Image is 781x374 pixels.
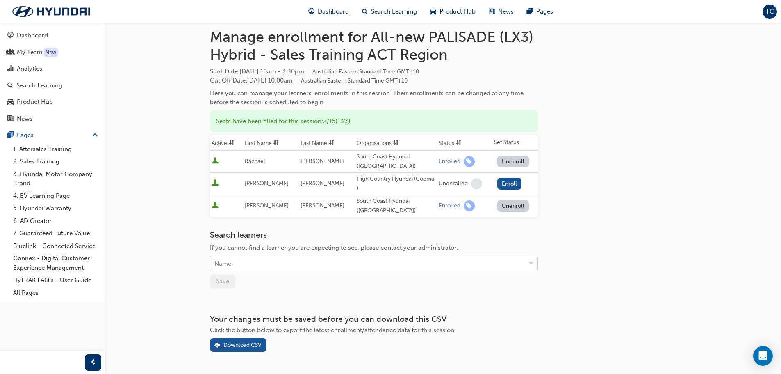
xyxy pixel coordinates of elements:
[357,174,435,193] div: High Country Hyundai (Cooma )
[471,178,482,189] span: learningRecordVerb_NONE-icon
[3,111,101,126] a: News
[3,128,101,143] button: Pages
[243,135,299,151] th: Toggle SortBy
[10,274,101,287] a: HyTRAK FAQ's - User Guide
[10,240,101,252] a: Bluelink - Connected Service
[10,202,101,215] a: 5. Hyundai Warranty
[430,7,436,17] span: car-icon
[214,259,231,268] div: Name
[210,230,538,240] h3: Search learners
[329,140,335,147] span: sorting-icon
[210,77,408,84] span: Cut Off Date : [DATE] 10:00am
[464,200,475,211] span: learningRecordVerb_ENROLL-icon
[456,140,462,147] span: sorting-icon
[536,7,553,16] span: Pages
[273,140,279,147] span: sorting-icon
[210,135,243,151] th: Toggle SortBy
[357,152,435,171] div: South Coast Hyundai ([GEOGRAPHIC_DATA])
[10,155,101,168] a: 2. Sales Training
[355,135,437,151] th: Toggle SortBy
[210,314,538,324] h3: Your changes must be saved before you can download this CSV
[229,140,235,147] span: sorting-icon
[492,135,538,151] th: Set Status
[10,190,101,202] a: 4. EV Learning Page
[210,28,538,64] h1: Manage enrollment for All-new PALISADE (LX3) Hybrid - Sales Training ACT Region
[10,168,101,190] a: 3. Hyundai Motor Company Brand
[497,200,529,212] button: Unenroll
[362,7,368,17] span: search-icon
[3,28,101,43] a: Dashboard
[301,180,344,187] span: [PERSON_NAME]
[7,65,14,73] span: chart-icon
[301,77,408,84] span: Australian Eastern Standard Time GMT+10
[239,68,419,75] span: [DATE] 10am - 3:30pm
[17,64,42,73] div: Analytics
[3,78,101,93] a: Search Learning
[3,94,101,110] a: Product Hub
[17,97,53,107] div: Product Hub
[210,338,266,352] button: Download CSV
[439,7,476,16] span: Product Hub
[498,7,514,16] span: News
[763,5,777,19] button: TC
[489,7,495,17] span: news-icon
[245,180,289,187] span: [PERSON_NAME]
[497,178,522,190] button: Enroll
[10,143,101,156] a: 1. Aftersales Training
[393,140,399,147] span: sorting-icon
[210,326,454,334] span: Click the button below to export the latest enrollment/attendance data for this session
[17,31,48,40] div: Dashboard
[357,197,435,215] div: South Coast Hyundai ([GEOGRAPHIC_DATA])
[212,202,219,210] span: User is active
[302,3,355,20] a: guage-iconDashboard
[10,287,101,299] a: All Pages
[245,202,289,209] span: [PERSON_NAME]
[212,179,219,188] span: User is active
[520,3,560,20] a: pages-iconPages
[528,258,534,269] span: down-icon
[210,275,235,288] button: Save
[214,342,220,349] span: download-icon
[299,135,355,151] th: Toggle SortBy
[10,215,101,227] a: 6. AD Creator
[210,244,458,251] span: If you cannot find a learner you are expecting to see, please contact your administrator.
[7,82,13,89] span: search-icon
[308,7,314,17] span: guage-icon
[7,32,14,39] span: guage-icon
[482,3,520,20] a: news-iconNews
[753,346,773,366] div: Open Intercom Messenger
[92,130,98,141] span: up-icon
[437,135,492,151] th: Toggle SortBy
[318,7,349,16] span: Dashboard
[3,45,101,60] a: My Team
[17,131,34,140] div: Pages
[210,67,538,76] span: Start Date :
[355,3,424,20] a: search-iconSearch Learning
[527,7,533,17] span: pages-icon
[7,49,14,56] span: people-icon
[10,227,101,240] a: 7. Guaranteed Future Value
[4,3,98,20] img: Trak
[497,156,529,167] button: Unenroll
[3,26,101,128] button: DashboardMy TeamAnalyticsSearch LearningProduct HubNews
[17,114,32,124] div: News
[439,202,460,210] div: Enrolled
[3,61,101,76] a: Analytics
[210,110,538,132] div: Seats have been filled for this session : 2 / 15 ( 13% )
[245,158,265,165] span: Rachael
[301,202,344,209] span: [PERSON_NAME]
[212,157,219,165] span: User is active
[7,132,14,139] span: pages-icon
[16,81,62,90] div: Search Learning
[90,358,96,368] span: prev-icon
[766,7,774,16] span: TC
[424,3,482,20] a: car-iconProduct Hub
[439,180,468,188] div: Unenrolled
[7,115,14,123] span: news-icon
[371,7,417,16] span: Search Learning
[44,48,58,57] div: Tooltip anchor
[312,68,419,75] span: Australian Eastern Standard Time GMT+10
[10,252,101,274] a: Connex - Digital Customer Experience Management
